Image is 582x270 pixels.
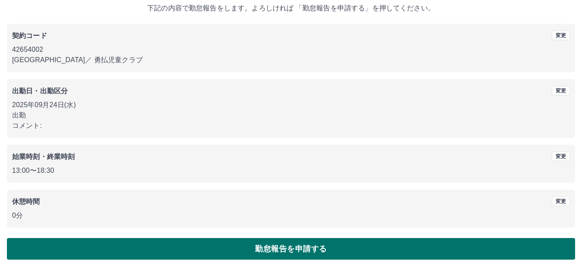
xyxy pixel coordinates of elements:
p: 0分 [12,210,570,221]
p: 下記の内容で勤怠報告をします。よろしければ 「勤怠報告を申請する」を押してください。 [7,3,575,13]
p: 出勤 [12,110,570,121]
button: 変更 [552,152,570,161]
p: 2025年09月24日(水) [12,100,570,110]
button: 変更 [552,197,570,206]
button: 勤怠報告を申請する [7,238,575,260]
b: 契約コード [12,32,47,39]
b: 出勤日・出勤区分 [12,87,68,95]
p: 13:00 〜 18:30 [12,165,570,176]
button: 変更 [552,86,570,95]
p: 42654002 [12,44,570,55]
button: 変更 [552,31,570,40]
p: [GEOGRAPHIC_DATA] ／ 勇払児童クラブ [12,55,570,65]
b: 休憩時間 [12,198,40,205]
b: 始業時刻・終業時刻 [12,153,75,160]
p: コメント: [12,121,570,131]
